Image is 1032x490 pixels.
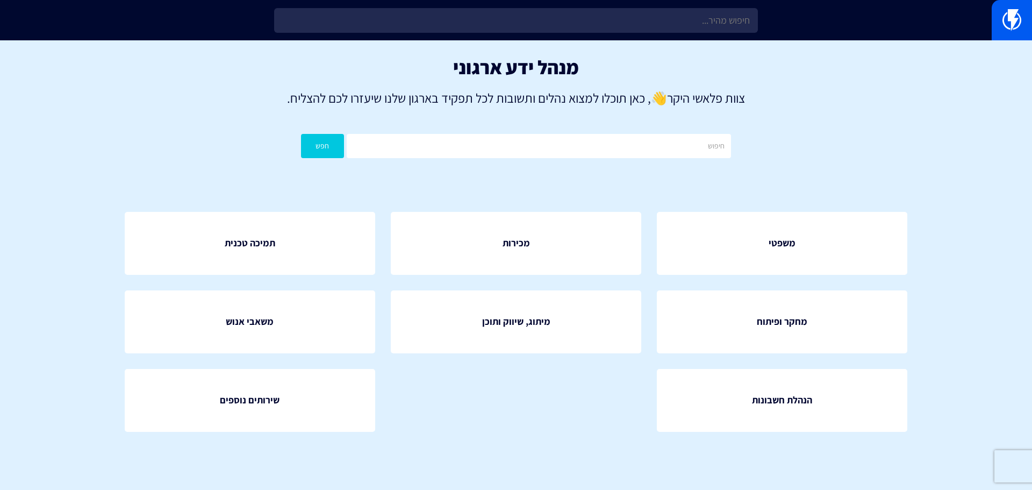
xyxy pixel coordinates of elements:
[657,369,907,432] a: הנהלת חשבונות
[482,315,550,329] span: מיתוג, שיווק ותוכן
[220,393,279,407] span: שירותים נוספים
[225,236,275,250] span: תמיכה טכנית
[274,8,758,33] input: חיפוש מהיר...
[16,89,1016,107] p: צוות פלאשי היקר , כאן תוכלו למצוא נהלים ותשובות לכל תפקיד בארגון שלנו שיעזרו לכם להצליח.
[391,290,641,353] a: מיתוג, שיווק ותוכן
[657,290,907,353] a: מחקר ופיתוח
[125,369,375,432] a: שירותים נוספים
[757,315,807,329] span: מחקר ופיתוח
[769,236,795,250] span: משפטי
[16,56,1016,78] h1: מנהל ידע ארגוני
[125,290,375,353] a: משאבי אנוש
[651,89,667,106] strong: 👋
[503,236,530,250] span: מכירות
[657,212,907,275] a: משפטי
[347,134,731,158] input: חיפוש
[391,212,641,275] a: מכירות
[125,212,375,275] a: תמיכה טכנית
[301,134,344,158] button: חפש
[752,393,812,407] span: הנהלת חשבונות
[226,315,274,329] span: משאבי אנוש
